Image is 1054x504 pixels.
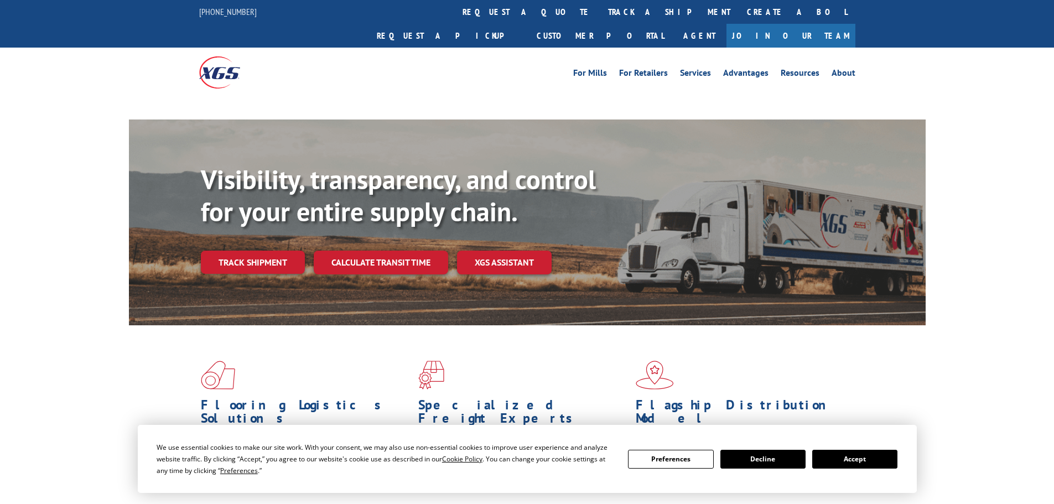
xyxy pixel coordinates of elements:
[199,6,257,17] a: [PHONE_NUMBER]
[723,69,769,81] a: Advantages
[138,425,917,493] div: Cookie Consent Prompt
[418,361,444,389] img: xgs-icon-focused-on-flooring-red
[528,24,672,48] a: Customer Portal
[672,24,726,48] a: Agent
[314,251,448,274] a: Calculate transit time
[201,162,596,228] b: Visibility, transparency, and control for your entire supply chain.
[157,441,615,476] div: We use essential cookies to make our site work. With your consent, we may also use non-essential ...
[201,361,235,389] img: xgs-icon-total-supply-chain-intelligence-red
[201,251,305,274] a: Track shipment
[781,69,819,81] a: Resources
[442,454,482,464] span: Cookie Policy
[636,361,674,389] img: xgs-icon-flagship-distribution-model-red
[201,398,410,430] h1: Flooring Logistics Solutions
[720,450,806,469] button: Decline
[220,466,258,475] span: Preferences
[680,69,711,81] a: Services
[812,450,897,469] button: Accept
[726,24,855,48] a: Join Our Team
[628,450,713,469] button: Preferences
[636,398,845,430] h1: Flagship Distribution Model
[619,69,668,81] a: For Retailers
[573,69,607,81] a: For Mills
[418,398,627,430] h1: Specialized Freight Experts
[457,251,552,274] a: XGS ASSISTANT
[832,69,855,81] a: About
[368,24,528,48] a: Request a pickup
